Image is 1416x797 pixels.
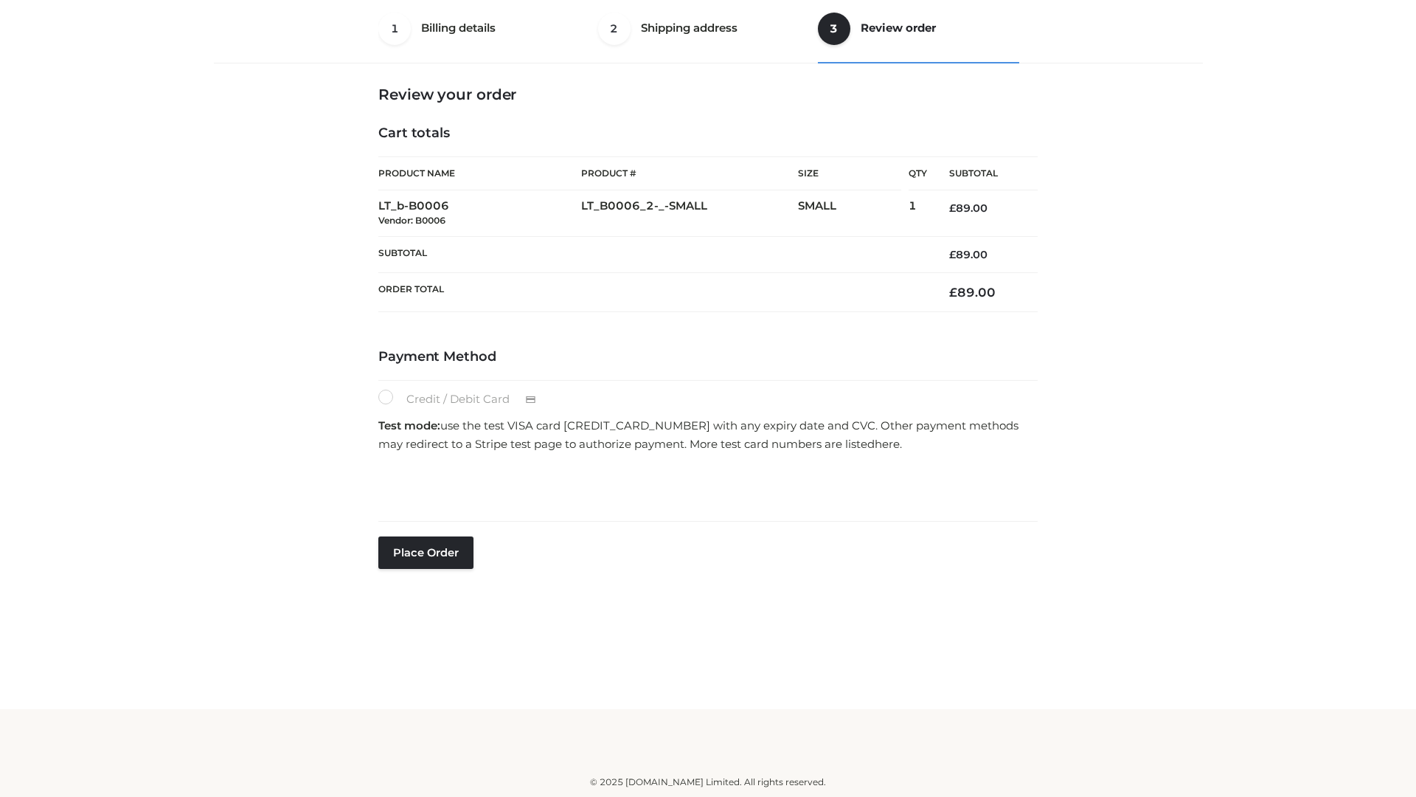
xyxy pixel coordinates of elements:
button: Place order [378,536,473,569]
th: Subtotal [378,236,927,272]
iframe: Secure payment input frame [375,458,1035,512]
a: here [875,437,900,451]
bdi: 89.00 [949,248,988,261]
th: Size [798,157,901,190]
small: Vendor: B0006 [378,215,445,226]
td: LT_b-B0006 [378,190,581,237]
p: use the test VISA card [CREDIT_CARD_NUMBER] with any expiry date and CVC. Other payment methods m... [378,416,1038,454]
bdi: 89.00 [949,201,988,215]
bdi: 89.00 [949,285,996,300]
th: Qty [909,156,927,190]
label: Credit / Debit Card [378,390,552,409]
th: Product # [581,156,798,190]
div: © 2025 [DOMAIN_NAME] Limited. All rights reserved. [219,775,1197,790]
th: Product Name [378,156,581,190]
td: SMALL [798,190,909,237]
img: Credit / Debit Card [517,391,544,409]
h3: Review your order [378,86,1038,103]
th: Order Total [378,273,927,312]
th: Subtotal [927,157,1038,190]
h4: Cart totals [378,125,1038,142]
span: £ [949,285,957,300]
td: LT_B0006_2-_-SMALL [581,190,798,237]
strong: Test mode: [378,418,440,432]
h4: Payment Method [378,349,1038,365]
span: £ [949,201,956,215]
td: 1 [909,190,927,237]
span: £ [949,248,956,261]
